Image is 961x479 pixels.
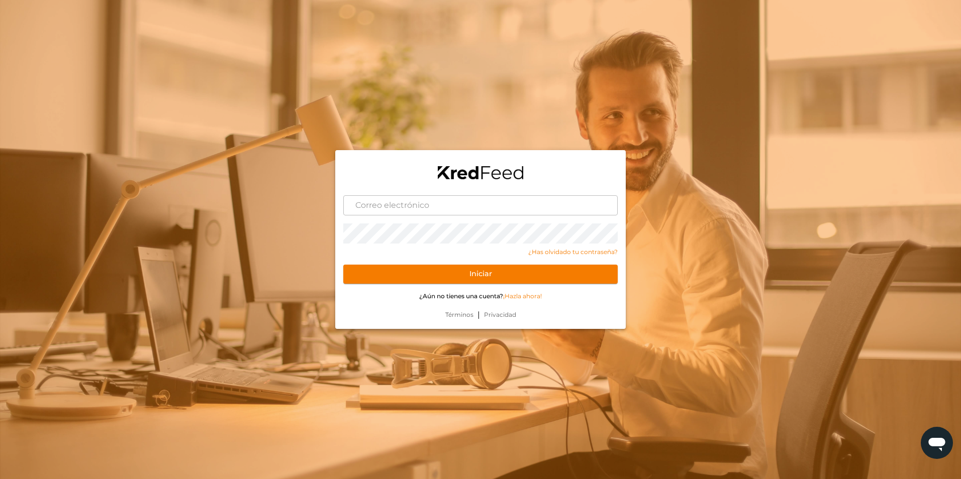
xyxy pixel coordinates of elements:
[480,310,520,319] a: Privacidad
[927,433,947,453] img: chatIcon
[438,166,523,179] img: logo-black.png
[441,310,477,319] a: Términos
[335,309,626,329] div: |
[343,248,618,257] a: ¿Has olvidado tu contraseña?
[503,292,542,300] a: ¡Hazla ahora!
[343,265,618,284] button: Iniciar
[343,292,618,301] p: ¿Aún no tienes una cuenta?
